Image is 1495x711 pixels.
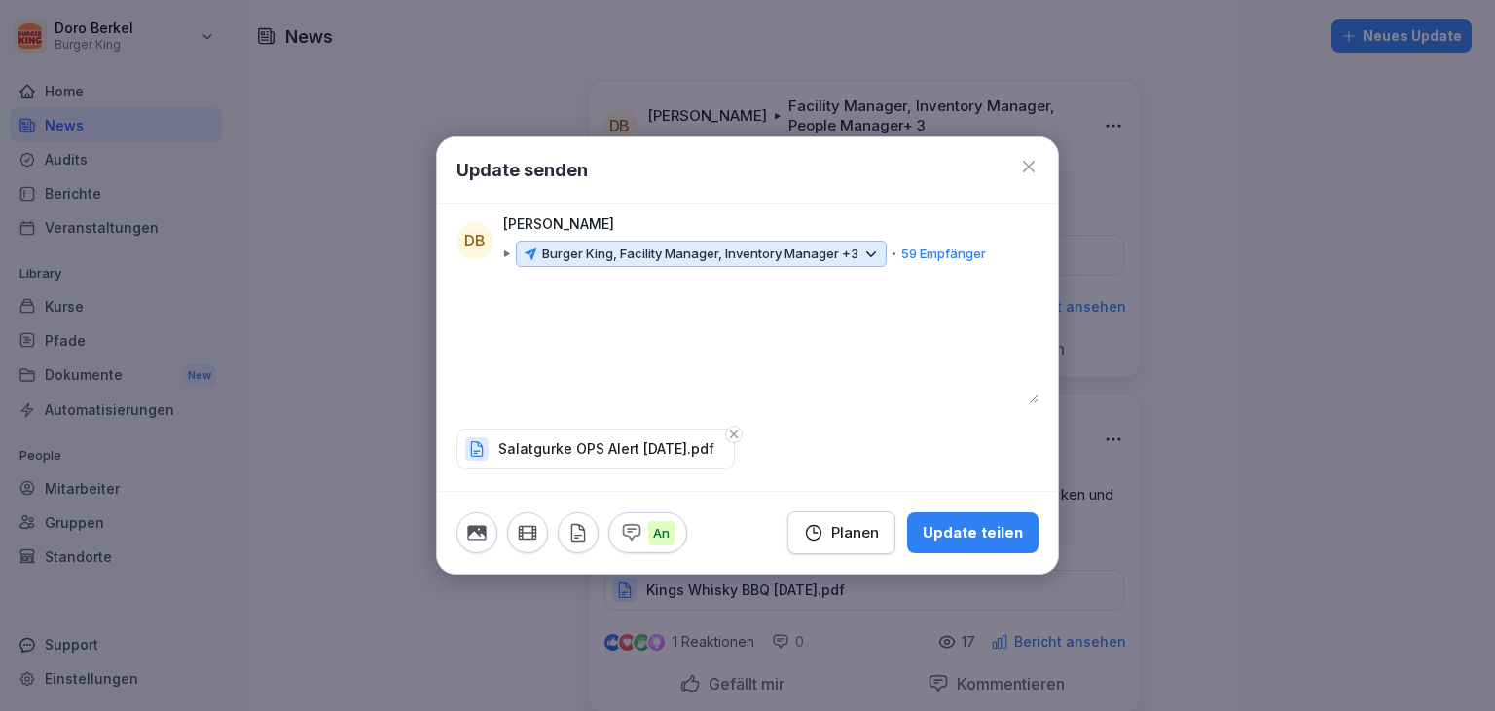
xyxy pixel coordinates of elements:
[901,244,986,264] p: 59 Empfänger
[648,521,675,546] p: An
[907,512,1039,553] button: Update teilen
[456,222,493,259] div: DB
[608,512,687,553] button: An
[503,213,614,235] p: [PERSON_NAME]
[923,522,1023,543] div: Update teilen
[542,244,858,264] p: Burger King, Facility Manager, Inventory Manager +3
[456,157,588,183] h1: Update senden
[804,522,879,543] div: Planen
[498,439,714,459] p: Salatgurke OPS Alert [DATE].pdf
[787,511,895,554] button: Planen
